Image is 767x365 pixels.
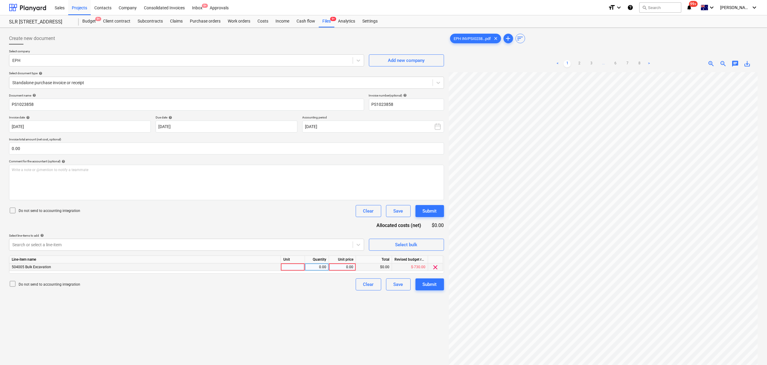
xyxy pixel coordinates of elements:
a: Page 8 [636,60,643,67]
i: notifications [686,4,692,11]
div: Select bulk [395,241,418,249]
div: Save [394,207,403,215]
div: Budget [79,15,99,27]
span: search [642,5,647,10]
p: Select company [9,49,364,54]
i: keyboard_arrow_down [615,4,622,11]
a: Claims [166,15,186,27]
a: Previous page [554,60,561,67]
div: Clear [363,207,374,215]
span: zoom_in [708,60,715,67]
div: Comment for the accountant (optional) [9,159,444,163]
a: Purchase orders [186,15,224,27]
span: 504005 Bulk Excavation [12,265,51,269]
a: Page 2 [576,60,583,67]
a: Work orders [224,15,254,27]
a: Cash flow [293,15,319,27]
button: Search [639,2,681,13]
span: help [60,160,65,163]
span: clear [492,35,500,42]
span: clear [432,264,439,271]
div: Unit price [329,256,356,263]
div: Clear [363,281,374,288]
input: Document name [9,99,364,111]
div: Line-item name [9,256,281,263]
div: Revised budget remaining [392,256,428,263]
div: Submit [423,281,437,288]
input: Due date not specified [156,121,297,133]
a: Budget9+ [79,15,99,27]
div: Files [319,15,334,27]
a: Costs [254,15,272,27]
a: Settings [359,15,381,27]
span: save_alt [744,60,751,67]
button: Submit [415,278,444,290]
div: $-730.00 [392,263,428,271]
div: Total [356,256,392,263]
p: Invoice total amount (net cost, optional) [9,137,444,143]
div: Unit [281,256,305,263]
div: Invoice number (optional) [369,94,444,97]
a: Next page [645,60,653,67]
span: help [25,116,30,119]
input: Invoice number [369,99,444,111]
div: Quantity [305,256,329,263]
span: 99+ [689,1,698,7]
div: Save [394,281,403,288]
a: Client contract [99,15,134,27]
div: 0.00 [307,263,326,271]
button: Select bulk [369,239,444,251]
span: help [167,116,172,119]
span: zoom_out [720,60,727,67]
a: Subcontracts [134,15,166,27]
div: SLR [STREET_ADDRESS] [9,19,72,25]
span: help [39,234,44,237]
i: keyboard_arrow_down [708,4,715,11]
div: $0.00 [431,222,444,229]
div: Submit [423,207,437,215]
div: Select line-items to add [9,234,364,238]
p: Do not send to accounting integration [19,282,80,287]
span: help [31,94,36,97]
button: Clear [356,278,381,290]
a: Page 6 [612,60,619,67]
a: Page 3 [588,60,595,67]
div: Select document type [9,71,444,75]
span: 9+ [95,17,101,21]
button: Add new company [369,54,444,66]
div: Allocated costs (net) [366,222,431,229]
span: help [402,94,407,97]
div: Add new company [388,57,425,64]
span: chat [732,60,739,67]
div: EPH INVPSI0238...pdf [450,34,501,43]
button: Save [386,205,411,217]
button: Submit [415,205,444,217]
span: 9+ [330,17,336,21]
div: Due date [156,115,297,119]
a: Page 7 [624,60,631,67]
span: help [38,72,42,75]
i: Knowledge base [627,4,633,11]
input: Invoice date not specified [9,121,151,133]
p: Do not send to accounting integration [19,208,80,213]
a: Income [272,15,293,27]
span: EPH INVPSI0238...pdf [450,36,495,41]
span: sort [517,35,524,42]
div: $0.00 [356,263,392,271]
p: Accounting period [302,115,444,121]
div: Analytics [334,15,359,27]
div: 0.00 [331,263,353,271]
a: Files9+ [319,15,334,27]
span: ... [600,60,607,67]
a: Page 1 is your current page [564,60,571,67]
div: Document name [9,94,364,97]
